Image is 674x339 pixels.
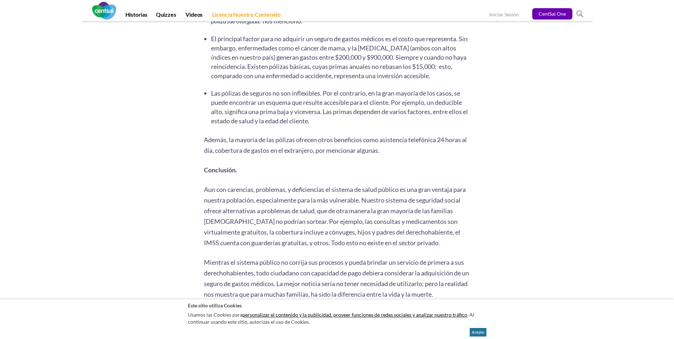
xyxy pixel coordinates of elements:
[489,11,519,19] a: Iniciar Sesión
[211,89,468,125] span: Las pólizas de seguros no son inflexibles. Por el contrario, en la gran mayoría de los casos, se ...
[152,11,180,21] a: Quizzes
[121,11,152,21] a: Historias
[532,8,572,20] a: CentSai One
[188,302,486,309] h2: Este sitio utiliza Cookies
[188,310,486,327] p: Usamos las Cookies para . Al continuar usando este sitio, autorizas el uso de Cookies.
[470,328,486,337] button: Acepto
[208,11,285,21] a: Licencia Nuestro Contenido
[204,185,466,247] span: Aun con carencias, problemas, y deficiencias el sistema de salud público es una gran ventaja para...
[204,136,467,154] span: Además, la mayoría de las pólizas ofrecen otros beneficios como asistencia telefónica 24 horas al...
[211,35,468,80] span: El principal factor para no adquirir un seguro de gastos médicos es el costo que representa. Sin ...
[204,258,469,298] span: Mientras el sistema público no corrija sus procesos y pueda brindar un servicio de primera a sus ...
[204,166,237,174] b: Conclusión.
[92,2,116,20] img: CentSai
[181,11,207,21] a: Videos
